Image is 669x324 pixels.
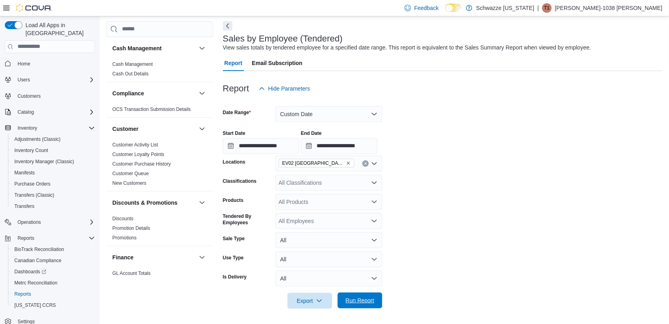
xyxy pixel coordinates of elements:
[223,34,343,43] h3: Sales by Employee (Tendered)
[275,106,382,122] button: Custom Date
[279,159,354,168] span: EV02 Far NE Heights
[371,199,378,205] button: Open list of options
[11,278,95,288] span: Metrc Reconciliation
[14,75,95,85] span: Users
[11,157,77,166] a: Inventory Manager (Classic)
[112,180,146,186] a: New Customers
[18,77,30,83] span: Users
[346,296,374,304] span: Run Report
[14,181,51,187] span: Purchase Orders
[8,134,98,145] button: Adjustments (Classic)
[8,167,98,178] button: Manifests
[11,134,64,144] a: Adjustments (Classic)
[537,3,539,13] p: |
[14,147,48,154] span: Inventory Count
[223,213,272,226] label: Tendered By Employees
[112,125,196,133] button: Customer
[112,235,137,241] a: Promotions
[14,246,64,253] span: BioTrack Reconciliation
[11,256,65,265] a: Canadian Compliance
[14,269,46,275] span: Dashboards
[112,253,134,261] h3: Finance
[14,192,54,198] span: Transfers (Classic)
[11,289,34,299] a: Reports
[256,81,313,97] button: Hide Parameters
[287,293,332,309] button: Export
[2,74,98,85] button: Users
[112,61,153,67] span: Cash Management
[11,179,54,189] a: Purchase Orders
[2,107,98,118] button: Catalog
[223,235,245,242] label: Sale Type
[18,125,37,131] span: Inventory
[8,255,98,266] button: Canadian Compliance
[371,160,378,167] button: Open list of options
[22,21,95,37] span: Load All Apps in [GEOGRAPHIC_DATA]
[223,130,246,136] label: Start Date
[112,142,158,148] a: Customer Activity List
[112,161,171,167] span: Customer Purchase History
[11,134,95,144] span: Adjustments (Classic)
[18,61,30,67] span: Home
[223,178,257,184] label: Classifications
[2,58,98,69] button: Home
[445,4,462,12] input: Dark Mode
[14,123,40,133] button: Inventory
[8,300,98,311] button: [US_STATE] CCRS
[112,271,151,276] a: GL Account Totals
[223,274,247,280] label: Is Delivery
[14,233,37,243] button: Reports
[197,253,207,262] button: Finance
[275,271,382,286] button: All
[112,44,196,52] button: Cash Management
[112,280,147,286] span: GL Transactions
[371,180,378,186] button: Open list of options
[338,292,382,308] button: Run Report
[112,253,196,261] button: Finance
[8,288,98,300] button: Reports
[542,3,552,13] div: Thomas-1038 Aragon
[106,214,213,246] div: Discounts & Promotions
[14,91,44,101] a: Customers
[112,71,149,77] a: Cash Out Details
[112,171,149,176] a: Customer Queue
[112,107,191,112] a: OCS Transaction Submission Details
[11,202,95,211] span: Transfers
[8,156,98,167] button: Inventory Manager (Classic)
[2,90,98,102] button: Customers
[11,190,95,200] span: Transfers (Classic)
[11,146,95,155] span: Inventory Count
[197,43,207,53] button: Cash Management
[8,266,98,277] a: Dashboards
[14,203,34,209] span: Transfers
[362,160,369,167] button: Clear input
[223,159,246,165] label: Locations
[112,89,196,97] button: Compliance
[8,145,98,156] button: Inventory Count
[16,4,52,12] img: Cova
[414,4,439,12] span: Feedback
[11,256,95,265] span: Canadian Compliance
[14,75,33,85] button: Users
[112,216,134,221] a: Discounts
[112,151,164,158] span: Customer Loyalty Points
[14,280,57,286] span: Metrc Reconciliation
[275,232,382,248] button: All
[223,197,244,203] label: Products
[223,255,244,261] label: Use Type
[18,109,34,115] span: Catalog
[544,3,550,13] span: T1
[14,123,95,133] span: Inventory
[8,201,98,212] button: Transfers
[112,89,144,97] h3: Compliance
[8,178,98,190] button: Purchase Orders
[11,267,95,277] span: Dashboards
[112,199,196,207] button: Discounts & Promotions
[112,215,134,222] span: Discounts
[14,257,61,264] span: Canadian Compliance
[223,138,299,154] input: Press the down key to open a popover containing a calendar.
[112,44,162,52] h3: Cash Management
